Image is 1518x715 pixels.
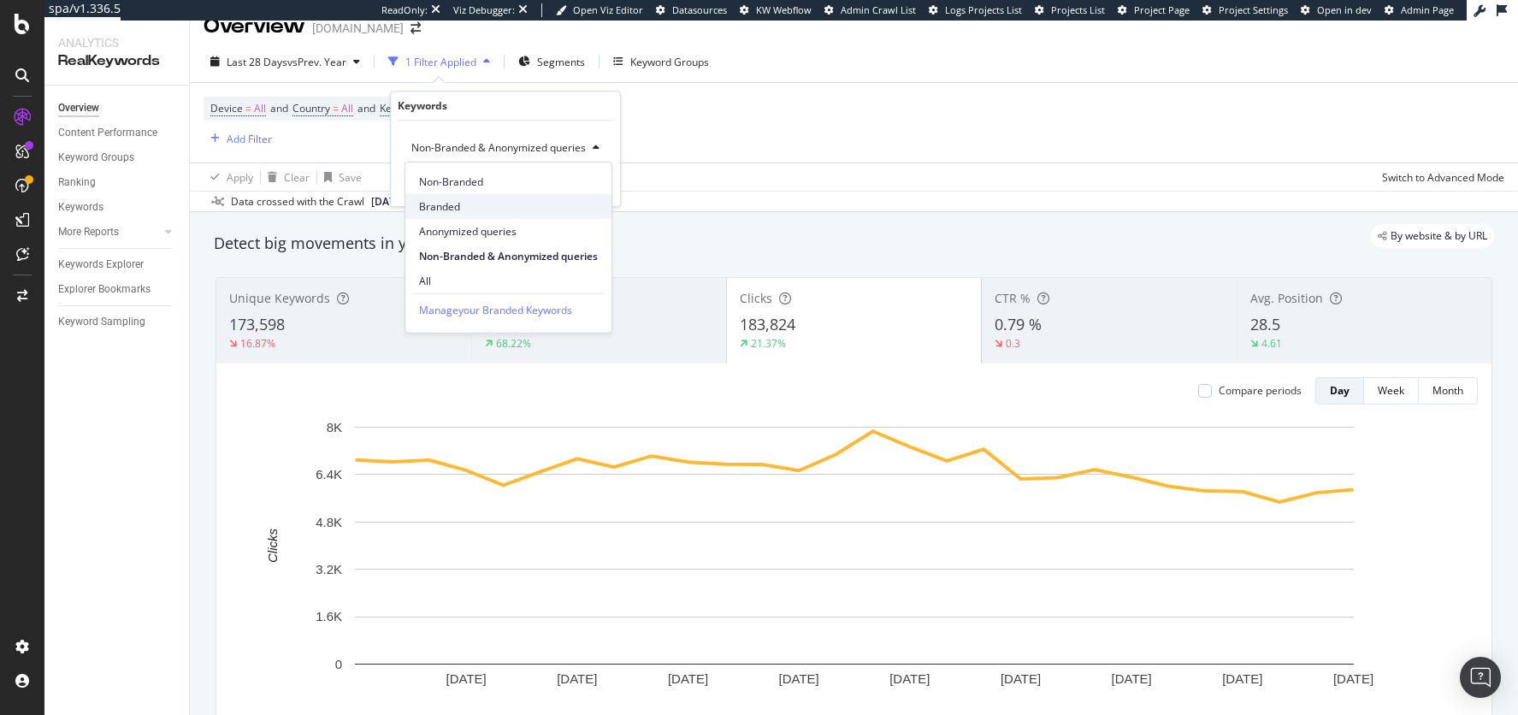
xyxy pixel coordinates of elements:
div: 1 Filter Applied [405,55,476,69]
text: [DATE] [1222,671,1262,686]
div: Ranking [58,174,96,192]
div: 21.37% [751,336,786,351]
text: [DATE] [1001,671,1041,686]
div: Save [339,170,362,185]
span: Admin Page [1401,3,1454,16]
span: 0.79 % [995,314,1042,334]
text: 4.8K [316,515,342,529]
text: 3.2K [316,562,342,576]
span: Project Settings [1219,3,1288,16]
button: Non-Branded & Anonymized queries [405,134,606,162]
div: Day [1330,383,1350,398]
div: Explorer Bookmarks [58,281,151,298]
div: Manage your Branded Keywords [419,301,572,319]
text: [DATE] [889,671,930,686]
a: Keyword Groups [58,149,177,167]
a: Open Viz Editor [556,3,643,17]
a: Datasources [656,3,727,17]
div: Overview [204,12,305,41]
text: [DATE] [1333,671,1373,686]
text: [DATE] [557,671,597,686]
div: Add Filter [227,132,272,146]
text: 0 [335,657,342,671]
div: Data crossed with the Crawl [231,194,364,210]
button: Add Filter [204,128,272,149]
span: Datasources [672,3,727,16]
text: [DATE] [446,671,487,686]
div: Content Performance [58,124,157,142]
button: [DATE] [364,192,425,212]
div: legacy label [1371,224,1494,248]
a: Admin Page [1385,3,1454,17]
span: Non-Branded & Anonymized queries [419,248,598,263]
a: Open in dev [1301,3,1372,17]
button: Save [317,163,362,191]
a: More Reports [58,223,160,241]
span: Device [210,101,243,115]
span: Logs Projects List [945,3,1022,16]
div: Overview [58,99,99,117]
div: arrow-right-arrow-left [411,22,421,34]
a: Explorer Bookmarks [58,281,177,298]
span: Project Page [1134,3,1190,16]
button: Apply [204,163,253,191]
a: Content Performance [58,124,177,142]
a: KW Webflow [740,3,812,17]
button: Month [1419,377,1478,405]
div: Keywords [398,98,447,113]
a: Keywords Explorer [58,256,177,274]
div: Viz Debugger: [453,3,515,17]
span: Open in dev [1317,3,1372,16]
div: Clear [284,170,310,185]
a: Overview [58,99,177,117]
div: RealKeywords [58,51,175,71]
span: Segments [537,55,585,69]
button: 1 Filter Applied [381,48,497,75]
div: 4.61 [1261,336,1282,351]
span: Keywords [380,101,426,115]
button: Last 28 DaysvsPrev. Year [204,48,367,75]
span: Anonymized queries [419,223,598,239]
text: Clicks [265,528,280,562]
div: 0.3 [1006,336,1020,351]
div: Keyword Groups [58,149,134,167]
span: and [357,101,375,115]
button: Keyword Groups [606,48,716,75]
div: Keyword Groups [630,55,709,69]
text: 6.4K [316,467,342,482]
span: Country [292,101,330,115]
div: Switch to Advanced Mode [1382,170,1504,185]
span: 183,824 [740,314,795,334]
span: Unique Keywords [229,290,330,306]
span: Avg. Position [1250,290,1323,306]
a: Manageyour Branded Keywords [419,301,572,319]
div: Week [1378,383,1404,398]
div: ReadOnly: [381,3,428,17]
span: CTR % [995,290,1031,306]
span: Non-Branded & Anonymized queries [405,140,586,155]
div: 68.22% [496,336,531,351]
span: All [341,97,353,121]
button: Week [1364,377,1419,405]
span: Branded [419,198,598,214]
button: Segments [511,48,592,75]
span: 2025 Aug. 17th [371,194,405,210]
a: Keywords [58,198,177,216]
a: Project Page [1118,3,1190,17]
span: KW Webflow [756,3,812,16]
button: Switch to Advanced Mode [1375,163,1504,191]
div: Keywords Explorer [58,256,144,274]
span: Projects List [1051,3,1105,16]
a: Admin Crawl List [824,3,916,17]
span: All [419,273,598,288]
text: [DATE] [668,671,708,686]
a: Projects List [1035,3,1105,17]
span: Admin Crawl List [841,3,916,16]
a: Keyword Sampling [58,313,177,331]
text: [DATE] [779,671,819,686]
span: Non-Branded [419,174,598,189]
span: vs Prev. Year [287,55,346,69]
span: Clicks [740,290,772,306]
div: [DOMAIN_NAME] [312,20,404,37]
text: 8K [327,420,342,434]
